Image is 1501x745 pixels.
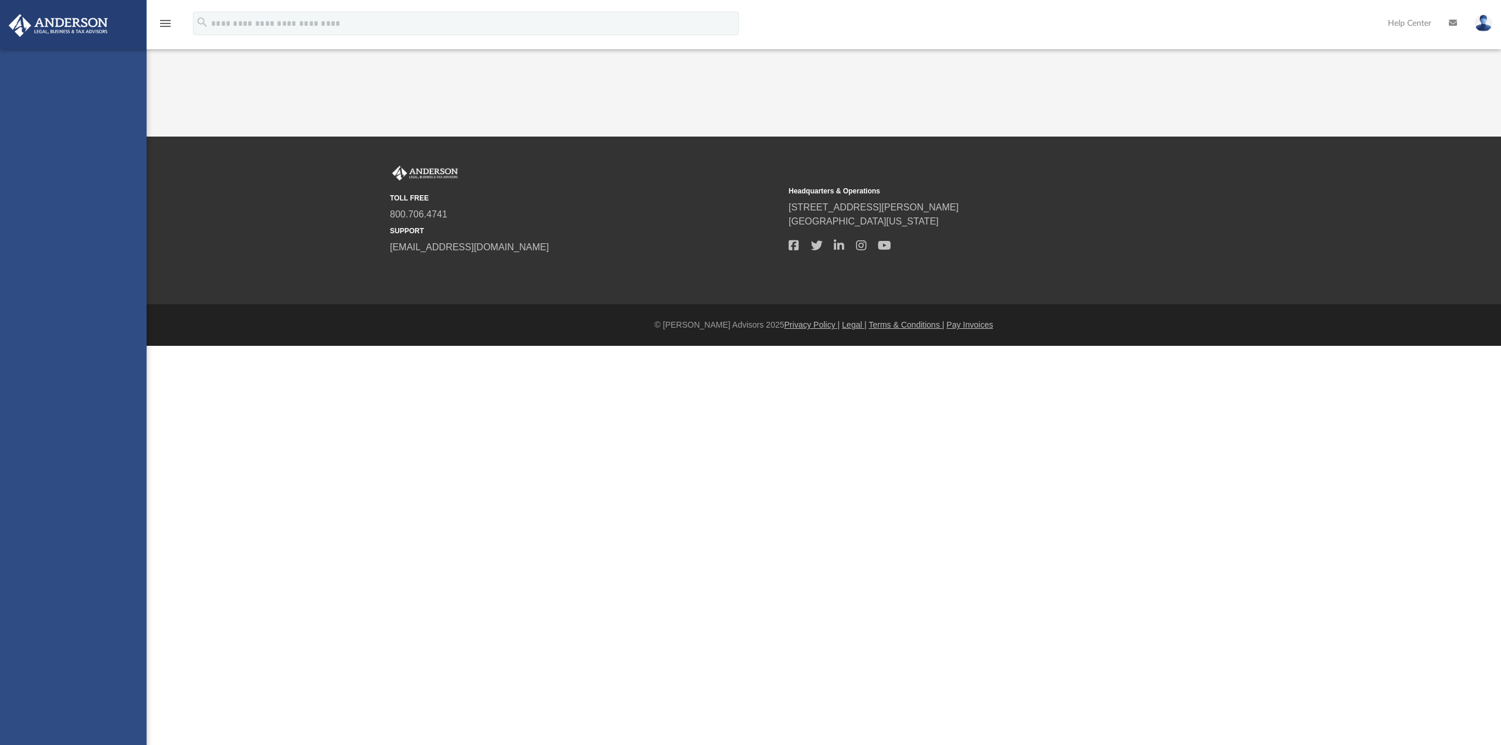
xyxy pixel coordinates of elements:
[789,216,939,226] a: [GEOGRAPHIC_DATA][US_STATE]
[158,22,172,30] a: menu
[390,193,780,203] small: TOLL FREE
[946,320,993,329] a: Pay Invoices
[196,16,209,29] i: search
[390,166,460,181] img: Anderson Advisors Platinum Portal
[789,202,959,212] a: [STREET_ADDRESS][PERSON_NAME]
[147,319,1501,331] div: © [PERSON_NAME] Advisors 2025
[390,226,780,236] small: SUPPORT
[390,242,549,252] a: [EMAIL_ADDRESS][DOMAIN_NAME]
[1475,15,1492,32] img: User Pic
[5,14,111,37] img: Anderson Advisors Platinum Portal
[390,209,447,219] a: 800.706.4741
[785,320,840,329] a: Privacy Policy |
[842,320,867,329] a: Legal |
[869,320,945,329] a: Terms & Conditions |
[789,186,1179,196] small: Headquarters & Operations
[158,16,172,30] i: menu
